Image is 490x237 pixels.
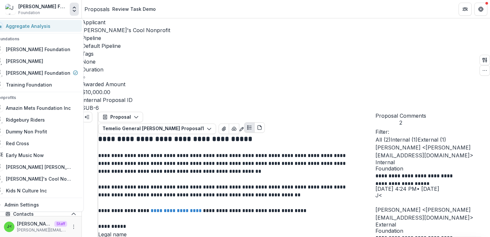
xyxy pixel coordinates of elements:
[375,144,490,159] p: [PERSON_NAME] <[PERSON_NAME][EMAIL_ADDRESS][DOMAIN_NAME]>
[375,185,490,193] p: [DATE] 4:24 PM • [DATE]
[239,124,244,134] button: Edit as form
[5,4,16,14] img: Julie Foundation
[82,18,170,26] p: Applicant
[3,209,79,219] button: Open Contacts
[375,120,426,126] span: 2
[82,34,170,42] p: Pipeline
[7,225,12,229] div: Julie <julie@trytemelio.com>
[474,3,487,16] button: Get Help
[18,10,40,16] span: Foundation
[82,27,170,33] a: [PERSON_NAME]'s Cool Nonprofit
[82,96,170,104] p: Internal Proposal ID
[219,124,229,134] button: View Attached Files
[13,211,68,217] span: Contacts
[375,112,426,126] button: Proposal Comments
[418,136,446,143] span: External ( 1 )
[98,124,216,134] button: Temelio General [PERSON_NAME] Proposal1
[375,159,490,166] span: Internal
[375,128,490,136] p: Filter:
[82,58,96,66] p: None
[375,206,490,222] p: [PERSON_NAME] <[PERSON_NAME][EMAIL_ADDRESS][DOMAIN_NAME]>
[375,228,490,234] span: Foundation
[70,3,79,16] button: Open entity switcher
[82,88,110,96] p: $10,000.00
[98,112,143,122] button: Proposal
[375,193,490,198] div: Julie <julie@trytemelio.com>
[244,122,255,133] button: Plaintext view
[17,220,52,227] p: [PERSON_NAME] <[PERSON_NAME][EMAIL_ADDRESS][DOMAIN_NAME]>
[459,3,472,16] button: Partners
[84,4,158,14] nav: breadcrumb
[82,80,170,88] p: Awarded Amount
[375,136,390,143] span: All ( 2 )
[375,166,490,172] span: Foundation
[54,221,67,227] p: Staff
[18,3,67,10] div: [PERSON_NAME] Foundation
[17,227,67,233] p: [PERSON_NAME][EMAIL_ADDRESS][DOMAIN_NAME]
[82,104,99,112] p: SUB-6
[82,66,170,73] p: Duration
[390,136,418,143] span: Internal ( 1 )
[70,223,78,231] button: More
[82,112,92,122] button: Expand left
[112,6,156,12] div: Review Task Demo
[84,5,110,13] a: Proposals
[82,50,170,58] p: Tags
[254,122,265,133] button: PDF view
[375,222,490,228] span: External
[82,42,121,50] p: Default Pipeline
